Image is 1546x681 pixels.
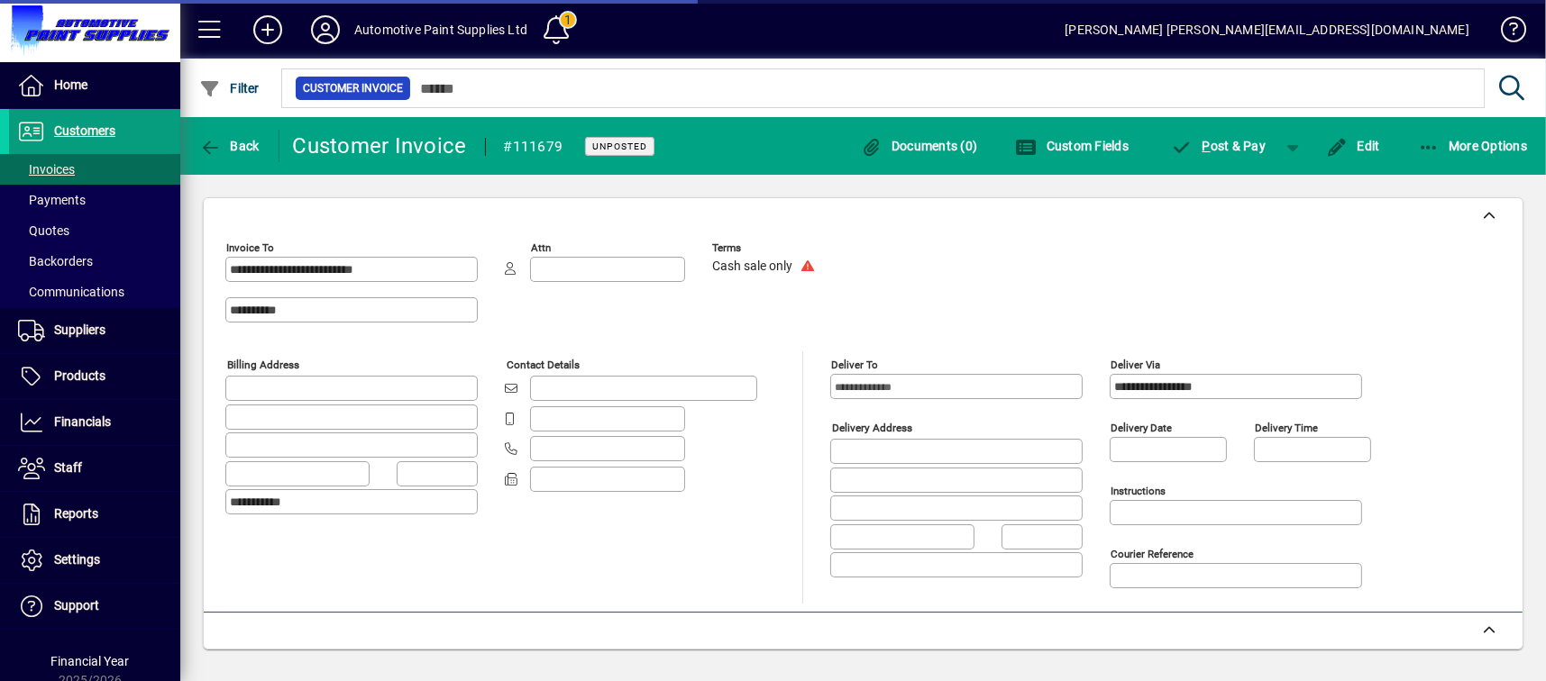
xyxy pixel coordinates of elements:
[54,77,87,92] span: Home
[18,285,124,299] span: Communications
[1111,422,1172,434] mat-label: Delivery date
[18,254,93,268] span: Backorders
[195,130,264,162] button: Back
[195,72,264,104] button: Filter
[303,79,403,97] span: Customer Invoice
[9,584,180,629] a: Support
[1011,130,1133,162] button: Custom Fields
[54,123,115,138] span: Customers
[1413,130,1532,162] button: More Options
[226,241,274,254] mat-label: Invoice To
[831,359,878,371] mat-label: Deliver To
[9,154,180,185] a: Invoices
[9,538,180,583] a: Settings
[54,460,82,475] span: Staff
[9,354,180,399] a: Products
[1418,139,1528,153] span: More Options
[9,185,180,215] a: Payments
[9,246,180,277] a: Backorders
[504,132,563,161] div: #111679
[199,81,260,95] span: Filter
[1065,15,1469,44] div: [PERSON_NAME] [PERSON_NAME][EMAIL_ADDRESS][DOMAIN_NAME]
[9,277,180,307] a: Communications
[712,259,792,274] span: Cash sale only
[9,400,180,445] a: Financials
[54,552,100,567] span: Settings
[297,14,354,46] button: Profile
[531,241,551,254] mat-label: Attn
[856,130,983,162] button: Documents (0)
[293,132,467,160] div: Customer Invoice
[9,492,180,537] a: Reports
[54,414,111,429] span: Financials
[1162,130,1275,162] button: Post & Pay
[1111,359,1160,371] mat-label: Deliver via
[199,139,260,153] span: Back
[9,308,180,353] a: Suppliers
[712,242,820,254] span: Terms
[592,141,647,152] span: Unposted
[54,368,105,383] span: Products
[861,139,978,153] span: Documents (0)
[239,14,297,46] button: Add
[1111,485,1166,497] mat-label: Instructions
[18,223,69,238] span: Quotes
[54,322,105,337] span: Suppliers
[1015,139,1129,153] span: Custom Fields
[51,654,130,668] span: Financial Year
[1326,139,1380,153] span: Edit
[18,162,75,177] span: Invoices
[9,215,180,246] a: Quotes
[354,15,527,44] div: Automotive Paint Supplies Ltd
[1322,130,1385,162] button: Edit
[54,506,98,521] span: Reports
[180,130,279,162] app-page-header-button: Back
[1487,4,1523,62] a: Knowledge Base
[54,598,99,613] span: Support
[1203,139,1211,153] span: P
[1111,548,1194,560] mat-label: Courier Reference
[9,63,180,108] a: Home
[18,193,86,207] span: Payments
[1255,422,1318,434] mat-label: Delivery time
[1171,139,1266,153] span: ost & Pay
[9,446,180,491] a: Staff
